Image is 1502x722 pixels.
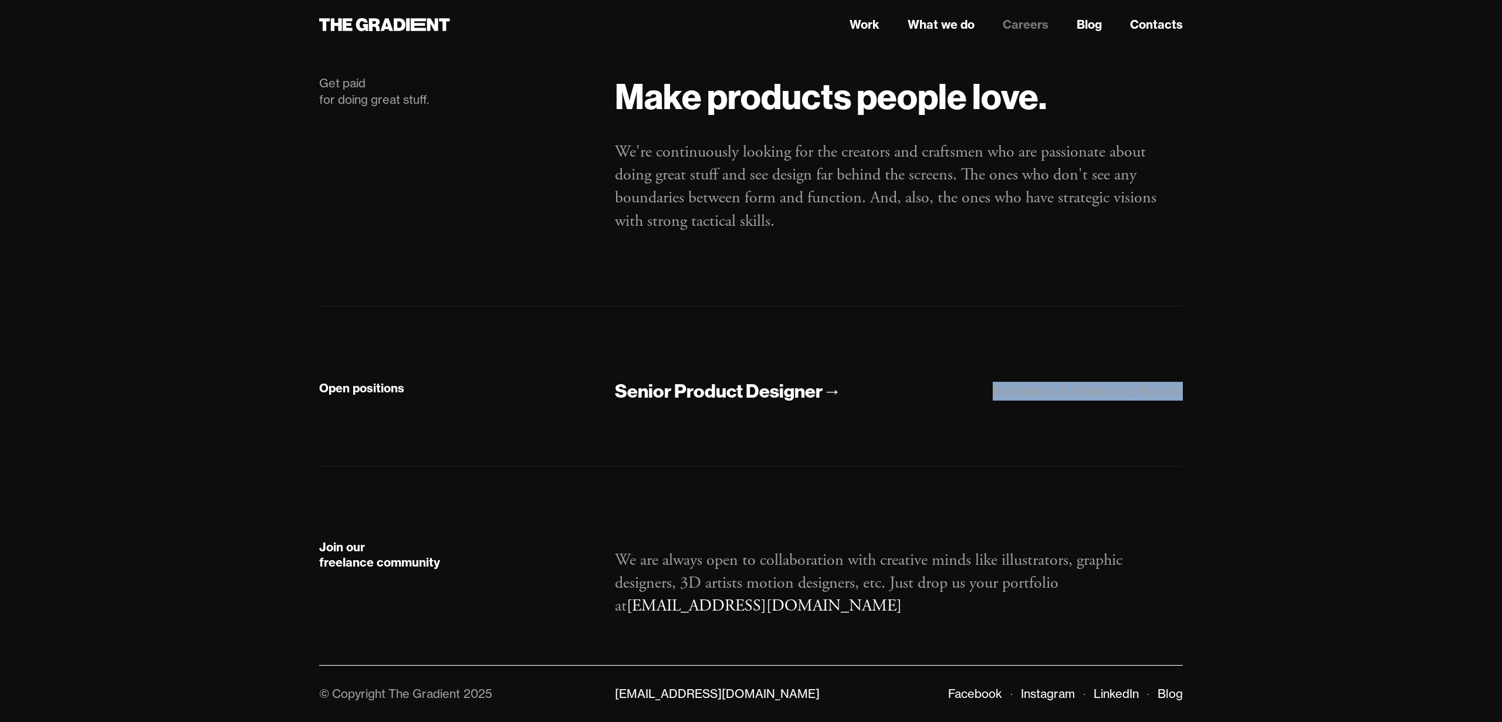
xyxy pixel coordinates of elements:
a: What we do [908,16,975,33]
a: Contacts [1130,16,1183,33]
div: Lviv / Remote [1108,384,1183,398]
a: Blog [1158,686,1183,701]
div: Senior Product Designer [615,379,823,404]
a: Instagram [1021,686,1075,701]
a: Work [850,16,879,33]
div: · [1105,384,1108,398]
strong: Join our freelance community [319,540,440,570]
div: → [823,379,841,404]
p: We are always open to collaboration with creative minds like illustrators, graphic designers, 3D ... [615,549,1183,618]
strong: Make products people love. [615,74,1047,118]
div: © Copyright The Gradient [319,686,460,701]
a: [EMAIL_ADDRESS][DOMAIN_NAME] [627,595,902,616]
a: Senior Product Designer→ [615,379,841,404]
div: 2025 [464,686,492,701]
a: [EMAIL_ADDRESS][DOMAIN_NAME] [615,686,820,701]
a: LinkedIn [1094,686,1139,701]
a: Careers [1003,16,1048,33]
a: Facebook [948,686,1002,701]
div: Part time or Full time [993,384,1105,398]
strong: Open positions [319,381,404,395]
div: Get paid for doing great stuff. [319,75,591,108]
a: Blog [1077,16,1102,33]
p: We're continuously looking for the creators and craftsmen who are passionate about doing great st... [615,141,1183,233]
